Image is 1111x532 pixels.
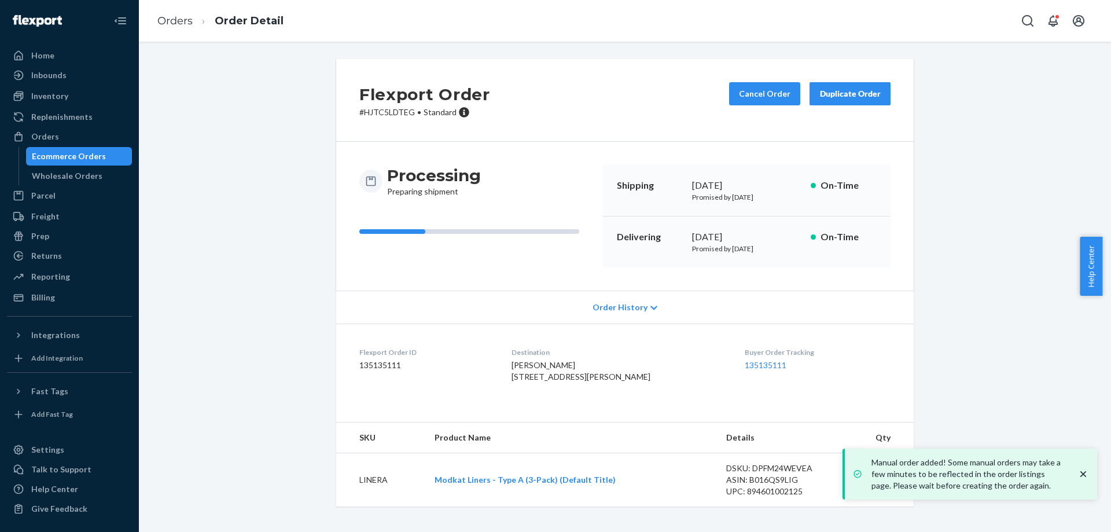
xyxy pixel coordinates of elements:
button: Help Center [1080,237,1102,296]
th: SKU [336,423,425,453]
div: Duplicate Order [819,88,881,100]
p: Promised by [DATE] [692,192,801,202]
button: Open account menu [1067,9,1090,32]
button: Give Feedback [7,500,132,518]
a: Help Center [7,480,132,498]
div: Inventory [31,90,68,102]
a: Order Detail [215,14,284,27]
a: Wholesale Orders [26,167,133,185]
button: Open Search Box [1016,9,1039,32]
p: Delivering [617,230,683,244]
a: Inventory [7,87,132,105]
div: Replenishments [31,111,93,123]
th: Qty [844,423,914,453]
a: Settings [7,441,132,459]
button: Cancel Order [729,82,800,105]
div: Fast Tags [31,386,68,397]
span: • [417,107,421,117]
button: Fast Tags [7,382,132,401]
div: Give Feedback [31,503,87,515]
a: Home [7,46,132,65]
div: Returns [31,250,62,262]
p: On-Time [821,230,877,244]
div: Ecommerce Orders [32,151,106,162]
div: Integrations [31,329,80,341]
div: [DATE] [692,179,801,192]
p: Shipping [617,179,683,192]
div: Parcel [31,190,56,201]
a: Add Fast Tag [7,405,132,424]
p: On-Time [821,179,877,192]
span: Order History [593,302,648,313]
div: Reporting [31,271,70,282]
th: Details [717,423,844,453]
div: Billing [31,292,55,303]
p: Manual order added! Some manual orders may take a few minutes to be reflected in the order listin... [871,457,1066,491]
a: Prep [7,227,132,245]
span: Standard [424,107,457,117]
img: Flexport logo [13,15,62,27]
div: Add Integration [31,353,83,363]
div: [DATE] [692,230,801,244]
div: ASIN: B016QS9LIG [726,474,835,486]
span: [PERSON_NAME] [STREET_ADDRESS][PERSON_NAME] [512,360,650,381]
div: Talk to Support [31,464,91,475]
a: Add Integration [7,349,132,368]
button: Duplicate Order [810,82,891,105]
td: LINERA [336,453,425,507]
a: Talk to Support [7,460,132,479]
a: Orders [157,14,193,27]
dt: Destination [512,347,727,357]
a: Inbounds [7,66,132,85]
p: Promised by [DATE] [692,244,801,254]
h3: Processing [387,165,481,186]
a: Returns [7,247,132,265]
a: Reporting [7,267,132,286]
ol: breadcrumbs [148,4,293,38]
a: Modkat Liners - Type A (3-Pack) (Default Title) [435,475,616,485]
a: Ecommerce Orders [26,147,133,166]
button: Integrations [7,326,132,344]
div: Help Center [31,483,78,495]
div: Settings [31,444,64,456]
a: Parcel [7,186,132,205]
div: Add Fast Tag [31,409,73,419]
dt: Buyer Order Tracking [745,347,891,357]
div: Wholesale Orders [32,170,102,182]
div: Freight [31,211,60,222]
th: Product Name [425,423,718,453]
a: Billing [7,288,132,307]
button: Open notifications [1042,9,1065,32]
div: Preparing shipment [387,165,481,197]
div: UPC: 894601002125 [726,486,835,497]
a: Orders [7,127,132,146]
a: 135135111 [745,360,786,370]
div: Prep [31,230,49,242]
p: # HJTC5LDTEG [359,107,490,118]
div: Orders [31,131,59,142]
svg: close toast [1077,468,1089,480]
div: DSKU: DPFM24WEVEA [726,463,835,474]
div: Inbounds [31,69,67,81]
div: Home [31,50,54,61]
dd: 135135111 [359,359,493,371]
button: Close Navigation [109,9,132,32]
a: Freight [7,207,132,226]
a: Replenishments [7,108,132,126]
h2: Flexport Order [359,82,490,107]
dt: Flexport Order ID [359,347,493,357]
